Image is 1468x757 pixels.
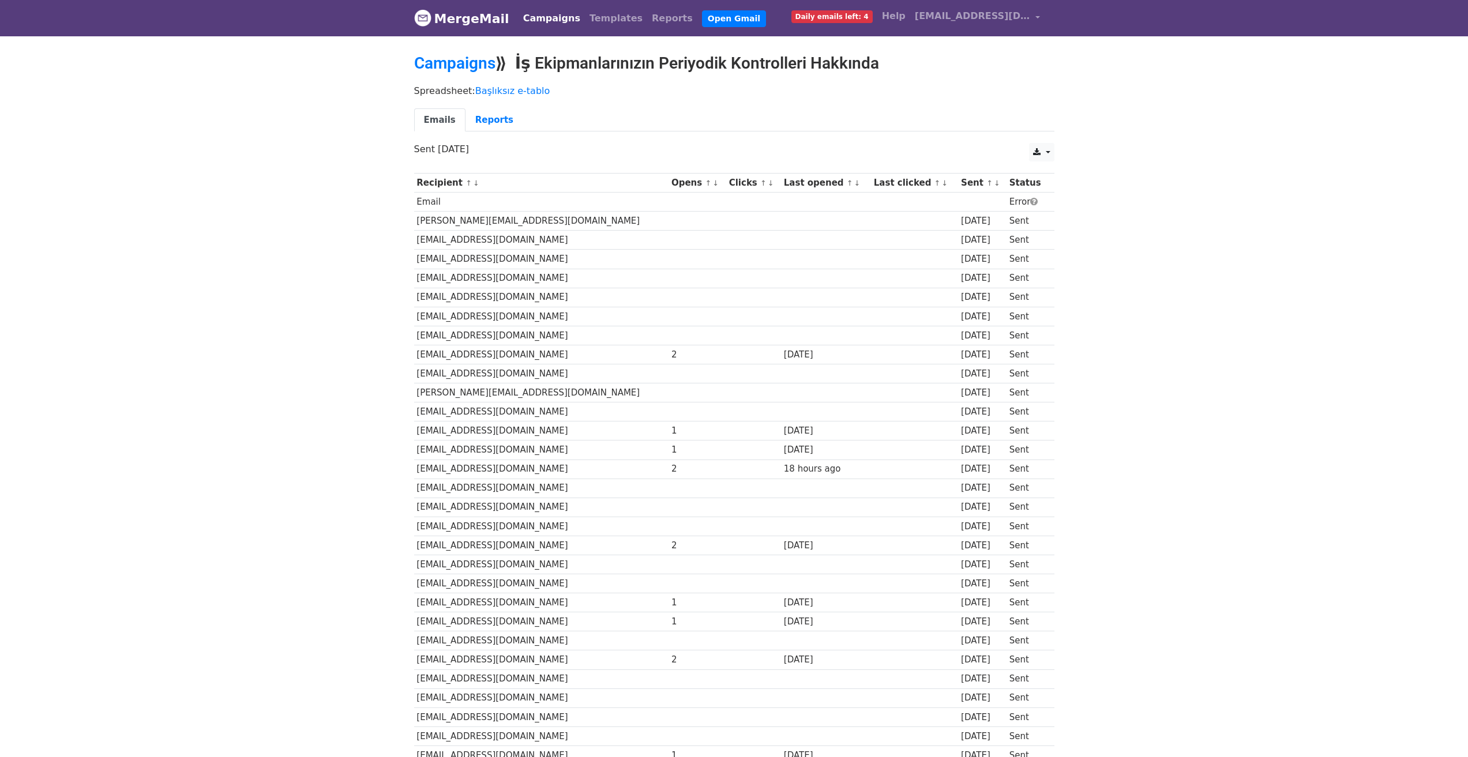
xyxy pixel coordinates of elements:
th: Recipient [414,174,669,193]
td: [EMAIL_ADDRESS][DOMAIN_NAME] [414,726,669,745]
a: ↑ [986,179,993,187]
a: Campaigns [414,54,495,73]
div: 18 hours ago [784,462,868,476]
div: [DATE] [784,443,868,457]
div: 2 [671,653,723,666]
td: [EMAIL_ADDRESS][DOMAIN_NAME] [414,555,669,574]
td: Sent [1007,307,1048,326]
a: ↓ [768,179,774,187]
div: [DATE] [961,615,1004,628]
td: Error [1007,193,1048,212]
td: Sent [1007,707,1048,726]
div: [DATE] [961,481,1004,495]
div: [DATE] [961,577,1004,590]
a: ↓ [473,179,479,187]
td: Sent [1007,479,1048,498]
a: Help [877,5,910,28]
td: Sent [1007,650,1048,669]
p: Spreadsheet: [414,85,1054,97]
div: [DATE] [961,500,1004,514]
td: [EMAIL_ADDRESS][DOMAIN_NAME] [414,288,669,307]
div: [DATE] [961,539,1004,552]
td: [EMAIL_ADDRESS][DOMAIN_NAME] [414,707,669,726]
div: [DATE] [961,233,1004,247]
td: Sent [1007,440,1048,460]
div: [DATE] [784,596,868,609]
td: [EMAIL_ADDRESS][DOMAIN_NAME] [414,307,669,326]
div: [DATE] [961,443,1004,457]
div: [DATE] [961,405,1004,419]
div: [DATE] [961,386,1004,400]
div: 1 [671,424,723,438]
div: [DATE] [961,291,1004,304]
div: 1 [671,443,723,457]
div: [DATE] [784,539,868,552]
td: [EMAIL_ADDRESS][DOMAIN_NAME] [414,536,669,555]
td: Sent [1007,631,1048,650]
td: [EMAIL_ADDRESS][DOMAIN_NAME] [414,345,669,364]
td: [EMAIL_ADDRESS][DOMAIN_NAME] [414,593,669,612]
div: [DATE] [961,424,1004,438]
td: [EMAIL_ADDRESS][DOMAIN_NAME] [414,669,669,688]
td: Sent [1007,688,1048,707]
td: [EMAIL_ADDRESS][DOMAIN_NAME] [414,402,669,421]
div: [DATE] [961,711,1004,724]
a: ↓ [854,179,861,187]
td: Sent [1007,536,1048,555]
td: [EMAIL_ADDRESS][DOMAIN_NAME] [414,440,669,460]
img: MergeMail logo [414,9,431,27]
div: [DATE] [961,634,1004,647]
td: Sent [1007,669,1048,688]
div: [DATE] [961,272,1004,285]
a: MergeMail [414,6,509,31]
td: Sent [1007,593,1048,612]
td: [EMAIL_ADDRESS][DOMAIN_NAME] [414,250,669,269]
td: [EMAIL_ADDRESS][DOMAIN_NAME] [414,631,669,650]
th: Last clicked [871,174,958,193]
td: Sent [1007,460,1048,479]
td: Sent [1007,231,1048,250]
div: [DATE] [784,615,868,628]
td: Sent [1007,269,1048,288]
td: Sent [1007,326,1048,345]
a: ↑ [760,179,767,187]
div: [DATE] [784,348,868,361]
h2: ⟫ İş Ekipmanlarınızın Periyodik Kontrolleri Hakkında [414,54,1054,73]
div: [DATE] [784,424,868,438]
a: Reports [647,7,697,30]
td: Sent [1007,383,1048,402]
td: Sent [1007,402,1048,421]
div: [DATE] [961,367,1004,381]
div: [DATE] [961,253,1004,266]
td: Sent [1007,364,1048,383]
td: Sent [1007,288,1048,307]
td: [EMAIL_ADDRESS][DOMAIN_NAME] [414,650,669,669]
a: Başlıksız e-tablo [475,85,550,96]
td: [EMAIL_ADDRESS][DOMAIN_NAME] [414,498,669,517]
td: Sent [1007,212,1048,231]
div: 1 [671,615,723,628]
p: Sent [DATE] [414,143,1054,155]
a: ↑ [705,179,711,187]
a: Open Gmail [702,10,766,27]
td: [EMAIL_ADDRESS][DOMAIN_NAME] [414,421,669,440]
div: [DATE] [961,310,1004,323]
div: 1 [671,596,723,609]
td: [EMAIL_ADDRESS][DOMAIN_NAME] [414,574,669,593]
a: ↓ [712,179,719,187]
a: ↑ [934,179,941,187]
a: Reports [465,108,523,132]
td: Sent [1007,421,1048,440]
td: [PERSON_NAME][EMAIL_ADDRESS][DOMAIN_NAME] [414,383,669,402]
a: Campaigns [519,7,585,30]
div: 2 [671,348,723,361]
th: Sent [958,174,1007,193]
td: Sent [1007,726,1048,745]
div: [DATE] [961,462,1004,476]
div: [DATE] [961,329,1004,342]
td: Sent [1007,517,1048,536]
td: [EMAIL_ADDRESS][DOMAIN_NAME] [414,269,669,288]
a: ↑ [465,179,472,187]
div: [DATE] [961,348,1004,361]
th: Clicks [726,174,781,193]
